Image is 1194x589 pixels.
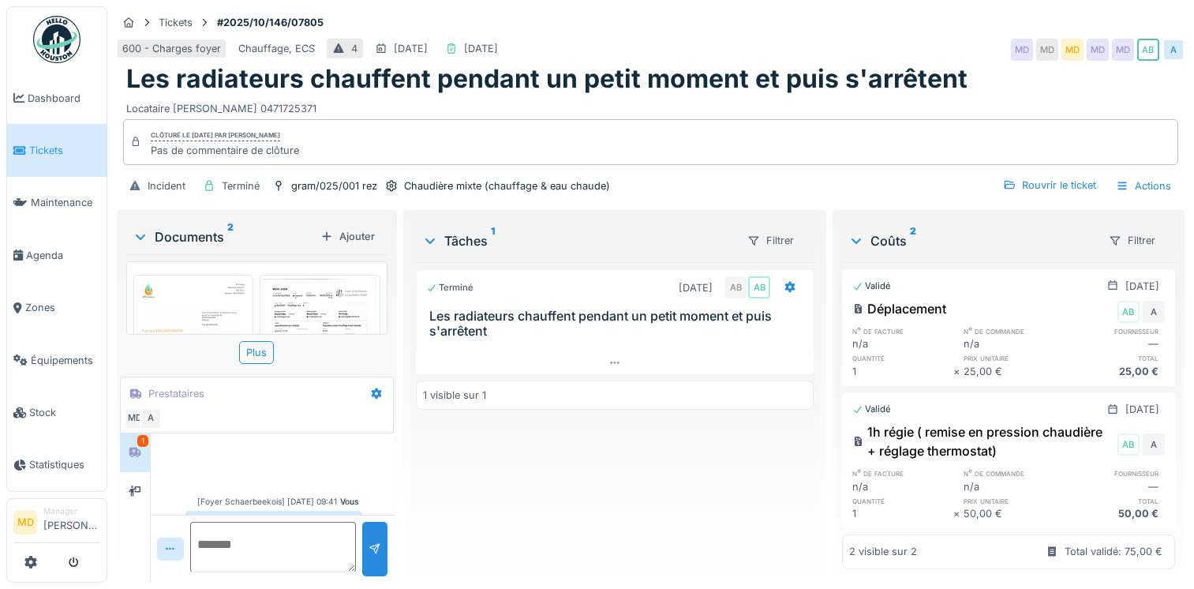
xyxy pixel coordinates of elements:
[724,276,747,298] div: AB
[1162,39,1185,61] div: A
[148,386,204,401] div: Prestataires
[31,195,100,210] span: Maintenance
[1064,506,1165,521] div: 50,00 €
[852,364,953,379] div: 1
[7,282,107,334] a: Zones
[848,231,1095,250] div: Coûts
[124,407,146,430] div: MD
[122,41,221,56] div: 600 - Charges foyer
[748,276,770,298] div: AB
[13,511,37,535] li: MD
[1109,174,1178,197] div: Actions
[426,281,473,294] div: Terminé
[1143,433,1165,456] div: A
[852,479,953,494] div: n/a
[1064,353,1165,363] h6: total
[7,229,107,281] a: Agenda
[227,227,234,246] sup: 2
[351,41,357,56] div: 4
[964,326,1065,336] h6: n° de commande
[148,178,185,193] div: Incident
[25,300,100,315] span: Zones
[1117,433,1140,456] div: AB
[1061,39,1084,61] div: MD
[852,496,953,506] h6: quantité
[7,439,107,491] a: Statistiques
[852,279,891,293] div: Validé
[964,364,1065,379] div: 25,00 €
[29,405,100,420] span: Stock
[1087,39,1109,61] div: MD
[491,231,495,250] sup: 1
[28,91,100,106] span: Dashboard
[314,226,381,247] div: Ajouter
[291,178,377,193] div: gram/025/001 rez
[964,479,1065,494] div: n/a
[185,511,362,553] div: Bonjour, voici une nouvelle demande d'intervention.
[910,231,916,250] sup: 2
[1143,301,1165,323] div: A
[43,505,100,517] div: Manager
[197,496,337,508] div: [Foyer Schaerbeekois] [DATE] 09:41
[126,95,1175,116] div: Locataire [PERSON_NAME] 0471725371
[953,364,964,379] div: ×
[852,468,953,478] h6: n° de facture
[264,279,376,437] img: 7gjn0egwpfbmn3xqtdi2xy6gfrz3
[1064,468,1165,478] h6: fournisseur
[26,248,100,263] span: Agenda
[849,544,917,559] div: 2 visible sur 2
[238,41,315,56] div: Chauffage, ECS
[29,143,100,158] span: Tickets
[1036,39,1058,61] div: MD
[964,336,1065,351] div: n/a
[964,353,1065,363] h6: prix unitaire
[1065,544,1162,559] div: Total validé: 75,00 €
[13,505,100,543] a: MD Manager[PERSON_NAME]
[1137,39,1159,61] div: AB
[31,353,100,368] span: Équipements
[852,299,946,318] div: Déplacement
[423,388,486,403] div: 1 visible sur 1
[852,353,953,363] h6: quantité
[1064,364,1165,379] div: 25,00 €
[1125,279,1159,294] div: [DATE]
[679,280,713,295] div: [DATE]
[997,174,1102,196] div: Rouvrir le ticket
[852,506,953,521] div: 1
[852,336,953,351] div: n/a
[340,496,359,508] div: Vous
[394,41,428,56] div: [DATE]
[222,178,260,193] div: Terminé
[1125,402,1159,417] div: [DATE]
[1117,301,1140,323] div: AB
[964,468,1065,478] h6: n° de commande
[211,15,330,30] strong: #2025/10/146/07805
[1011,39,1033,61] div: MD
[159,15,193,30] div: Tickets
[43,505,100,539] li: [PERSON_NAME]
[7,72,107,124] a: Dashboard
[151,130,280,141] div: Clôturé le [DATE] par [PERSON_NAME]
[1102,229,1162,252] div: Filtrer
[852,403,891,416] div: Validé
[7,334,107,386] a: Équipements
[422,231,734,250] div: Tâches
[852,326,953,336] h6: n° de facture
[404,178,610,193] div: Chaudière mixte (chauffage & eau chaude)
[151,143,299,158] div: Pas de commentaire de clôture
[1064,326,1165,336] h6: fournisseur
[1112,39,1134,61] div: MD
[7,177,107,229] a: Maintenance
[964,496,1065,506] h6: prix unitaire
[1064,336,1165,351] div: —
[7,124,107,176] a: Tickets
[1064,496,1165,506] h6: total
[852,422,1114,460] div: 1h régie ( remise en pression chaudière + réglage thermostat)
[33,16,80,63] img: Badge_color-CXgf-gQk.svg
[137,435,148,447] div: 1
[740,229,801,252] div: Filtrer
[953,506,964,521] div: ×
[126,64,968,94] h1: Les radiateurs chauffent pendant un petit moment et puis s'arrêtent
[239,341,274,364] div: Plus
[140,407,162,430] div: A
